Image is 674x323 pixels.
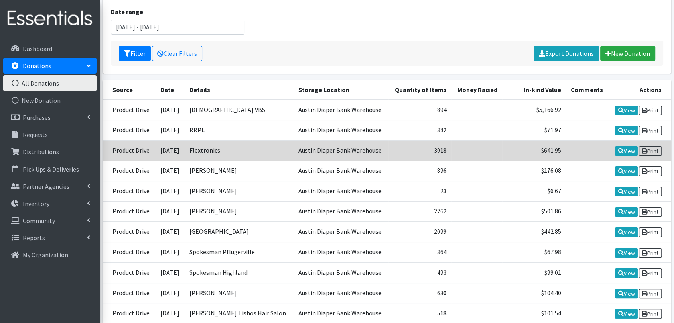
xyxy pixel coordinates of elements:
td: [DATE] [156,181,185,202]
a: View [615,166,638,176]
td: Austin Diaper Bank Warehouse [294,262,389,283]
td: 493 [388,262,451,283]
label: Date range [111,7,143,16]
td: Product Drive [103,181,156,202]
td: $6.67 [502,181,566,202]
td: Product Drive [103,140,156,161]
p: Purchases [23,114,51,121]
a: Distributions [3,144,97,160]
td: 630 [388,283,451,303]
td: $99.01 [502,262,566,283]
a: My Organization [3,247,97,263]
td: Product Drive [103,262,156,283]
td: Austin Diaper Bank Warehouse [294,120,389,140]
th: In-kind Value [502,80,566,100]
td: [DEMOGRAPHIC_DATA] VBS [185,100,293,120]
a: Print [639,106,662,115]
td: $442.85 [502,222,566,242]
td: [DATE] [156,140,185,161]
td: Product Drive [103,242,156,262]
a: Print [639,248,662,258]
td: Austin Diaper Bank Warehouse [294,100,389,120]
p: Donations [23,62,51,70]
a: Reports [3,230,97,246]
td: 382 [388,120,451,140]
a: View [615,106,638,115]
td: [DATE] [156,100,185,120]
td: Austin Diaper Bank Warehouse [294,181,389,202]
a: View [615,268,638,278]
td: Product Drive [103,161,156,181]
td: $71.97 [502,120,566,140]
td: [DATE] [156,202,185,222]
img: HumanEssentials [3,5,97,32]
p: Partner Agencies [23,182,69,190]
th: Details [185,80,293,100]
a: Purchases [3,110,97,125]
a: Requests [3,127,97,143]
td: [PERSON_NAME] [185,161,293,181]
a: Print [639,146,662,156]
td: $67.98 [502,242,566,262]
td: $176.08 [502,161,566,181]
a: Print [639,309,662,319]
td: [DATE] [156,262,185,283]
td: [PERSON_NAME] [185,283,293,303]
td: 2262 [388,202,451,222]
td: Austin Diaper Bank Warehouse [294,202,389,222]
th: Source [103,80,156,100]
a: View [615,146,638,156]
a: Print [639,187,662,196]
td: Austin Diaper Bank Warehouse [294,283,389,303]
td: Austin Diaper Bank Warehouse [294,140,389,161]
td: Austin Diaper Bank Warehouse [294,222,389,242]
a: Print [639,268,662,278]
a: Export Donations [534,46,599,61]
td: Austin Diaper Bank Warehouse [294,161,389,181]
td: 3018 [388,140,451,161]
th: Actions [609,80,671,100]
p: Pick Ups & Deliveries [23,165,79,173]
p: My Organization [23,251,68,259]
p: Dashboard [23,45,52,53]
td: [GEOGRAPHIC_DATA] [185,222,293,242]
th: Quantity of Items [388,80,451,100]
td: Spokesman Highland [185,262,293,283]
td: 2099 [388,222,451,242]
td: Product Drive [103,202,156,222]
td: Product Drive [103,100,156,120]
td: [PERSON_NAME] [185,181,293,202]
td: 23 [388,181,451,202]
a: Community [3,213,97,229]
a: View [615,248,638,258]
a: Print [639,289,662,298]
a: View [615,187,638,196]
th: Comments [566,80,609,100]
td: [DATE] [156,242,185,262]
a: All Donations [3,75,97,91]
input: January 1, 2011 - December 31, 2011 [111,20,244,35]
td: Product Drive [103,120,156,140]
a: View [615,126,638,135]
p: Distributions [23,148,59,156]
td: 894 [388,100,451,120]
button: Filter [119,46,151,61]
a: View [615,289,638,298]
td: Flextronics [185,140,293,161]
td: [DATE] [156,161,185,181]
a: New Donation [3,92,97,108]
td: [PERSON_NAME] [185,202,293,222]
p: Inventory [23,200,49,208]
a: New Donation [600,46,655,61]
td: $641.95 [502,140,566,161]
td: [DATE] [156,222,185,242]
td: [DATE] [156,283,185,303]
a: View [615,309,638,319]
td: $5,166.92 [502,100,566,120]
p: Community [23,217,55,225]
a: Print [639,227,662,237]
td: Product Drive [103,283,156,303]
td: 896 [388,161,451,181]
td: [DATE] [156,120,185,140]
a: View [615,207,638,217]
